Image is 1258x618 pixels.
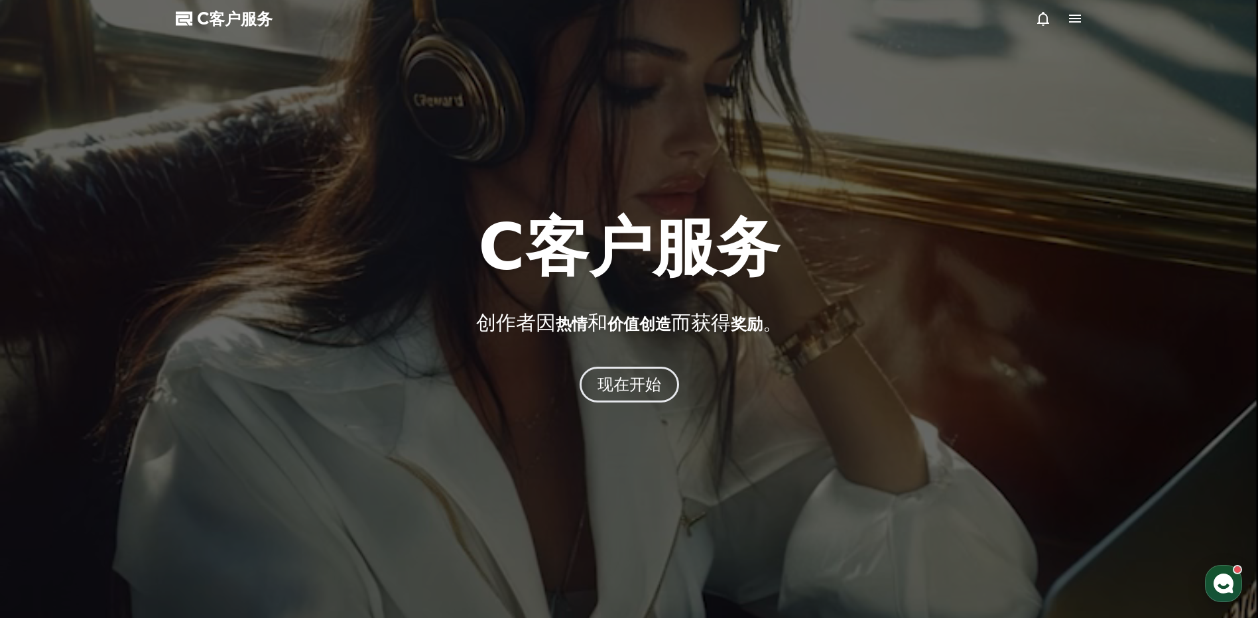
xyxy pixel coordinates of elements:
font: 现在开始 [598,375,661,394]
span: 奖励 [731,315,763,334]
span: 价值创造 [607,315,671,334]
span: C客户服务 [197,8,273,29]
a: C客户服务 [176,8,273,29]
h1: C客户服务 [478,216,779,279]
span: 热情 [556,315,588,334]
font: 创作者因 和 而获得 。 [476,311,783,334]
button: 现在开始 [580,367,679,402]
a: 现在开始 [580,380,679,393]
